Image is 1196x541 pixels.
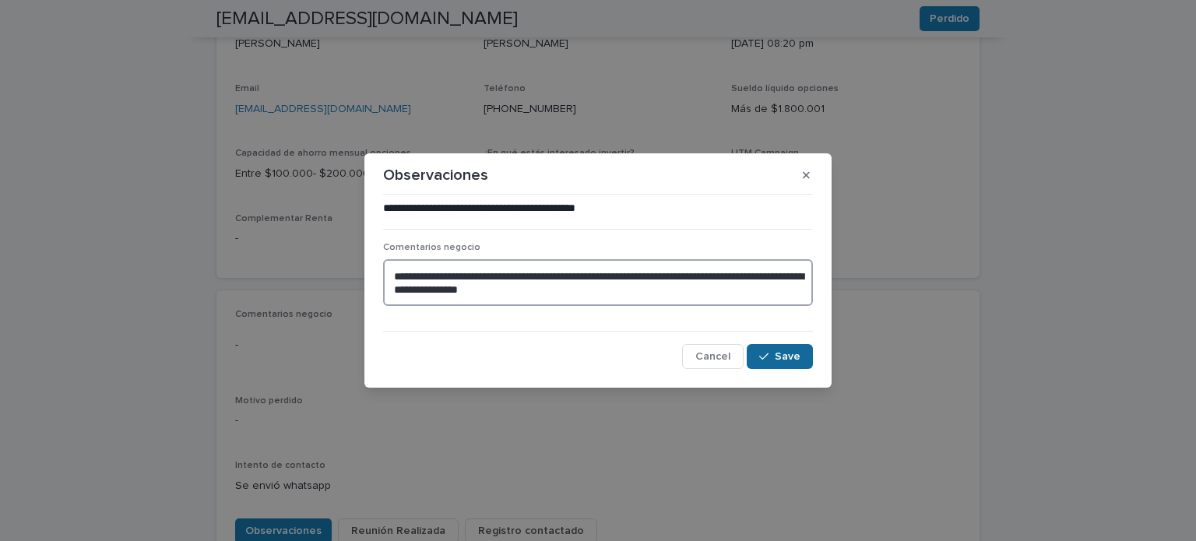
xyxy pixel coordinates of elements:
[695,351,730,362] span: Cancel
[775,351,800,362] span: Save
[383,243,480,252] span: Comentarios negocio
[747,344,813,369] button: Save
[383,166,488,184] p: Observaciones
[682,344,744,369] button: Cancel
